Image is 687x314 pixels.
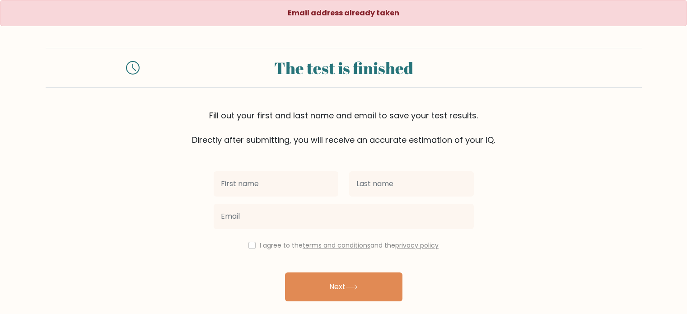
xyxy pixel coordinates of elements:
[46,109,642,146] div: Fill out your first and last name and email to save your test results. Directly after submitting,...
[150,56,537,80] div: The test is finished
[303,241,370,250] a: terms and conditions
[285,272,402,301] button: Next
[288,8,399,18] strong: Email address already taken
[395,241,439,250] a: privacy policy
[349,171,474,197] input: Last name
[214,171,338,197] input: First name
[214,204,474,229] input: Email
[260,241,439,250] label: I agree to the and the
